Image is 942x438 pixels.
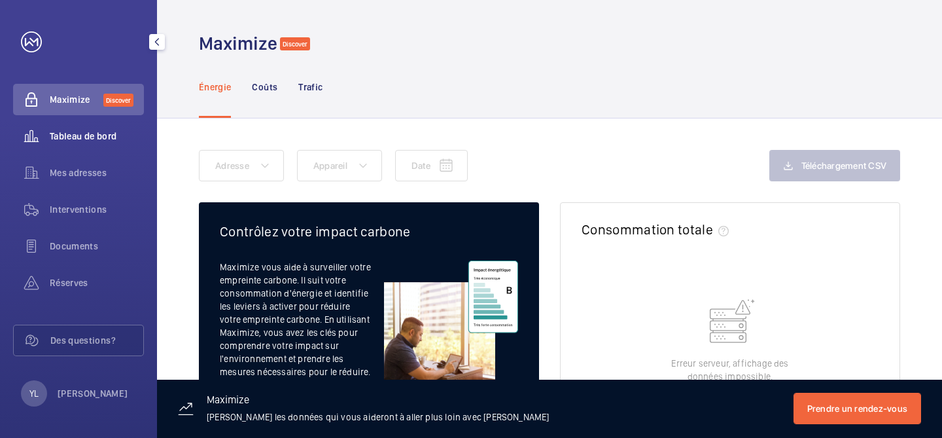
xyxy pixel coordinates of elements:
span: Adresse [215,160,249,171]
span: Documents [50,240,144,253]
p: Trafic [298,81,323,94]
span: Appareil [313,160,347,171]
button: Adresse [199,150,284,181]
p: Coûts [252,81,277,94]
h2: Consommation totale [582,221,713,238]
p: Maximize vous aide à surveiller votre empreinte carbone. Il suit votre consommation d'énergie et ... [220,261,384,378]
p: Erreur serveur, affichage des données impossible. [665,356,795,382]
h3: Maximize [207,395,549,411]
span: Discover [103,94,133,107]
p: [PERSON_NAME] [58,387,128,400]
button: Appareil [297,150,382,181]
h2: Contrôlez votre impact carbone [220,223,518,240]
span: Des questions? [50,334,143,347]
span: Maximize [50,93,103,106]
img: energy-freemium-FR.svg [384,261,518,384]
p: [PERSON_NAME] les données qui vous aideront à aller plus loin avec [PERSON_NAME] [207,411,549,424]
span: Date [411,160,430,171]
button: Téléchargement CSV [769,150,901,181]
span: Réserves [50,276,144,289]
span: Tableau de bord [50,130,144,143]
span: Mes adresses [50,166,144,179]
span: Téléchargement CSV [801,160,887,171]
p: YL [29,387,39,400]
span: Interventions [50,203,144,216]
p: Énergie [199,81,231,94]
button: Prendre un rendez-vous [794,393,922,424]
h1: Maximize [199,31,277,56]
button: Date [395,150,468,181]
span: Discover [280,37,310,50]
